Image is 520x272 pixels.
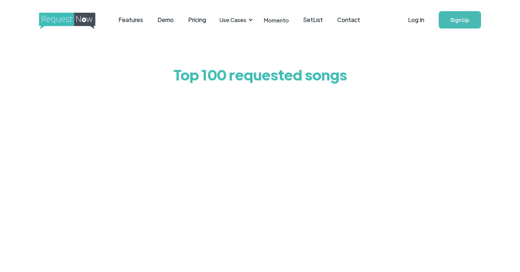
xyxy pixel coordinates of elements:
a: SetList [296,9,330,31]
a: Pricing [181,9,213,31]
a: Log In [401,7,432,32]
div: Use Cases [215,9,255,31]
a: Momento [257,9,296,31]
a: Features [111,9,150,31]
a: Sign Up [439,11,481,28]
div: Use Cases [220,16,246,24]
img: requestnow logo [39,13,109,29]
h1: Top 100 requested songs [90,60,430,89]
a: Contact [330,9,367,31]
a: home [39,13,93,27]
a: Demo [150,9,181,31]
